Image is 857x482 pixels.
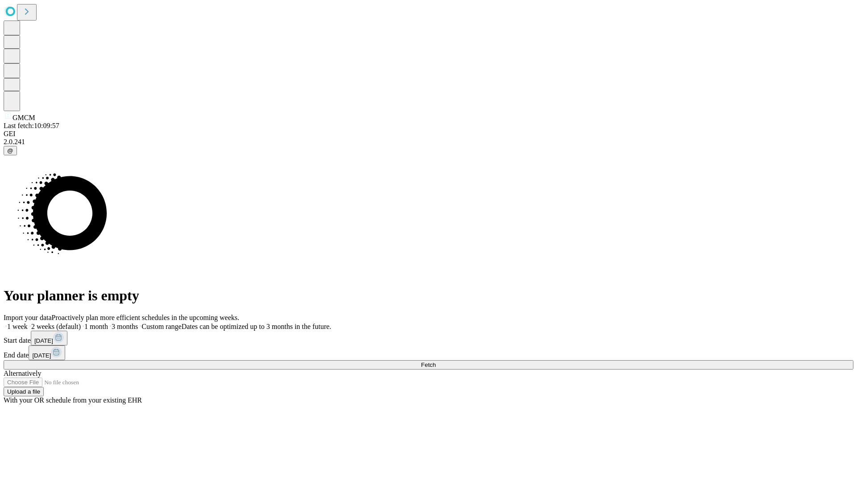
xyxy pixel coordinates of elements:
[7,323,28,330] span: 1 week
[34,337,53,344] span: [DATE]
[29,345,65,360] button: [DATE]
[4,287,853,304] h1: Your planner is empty
[4,146,17,155] button: @
[4,122,59,129] span: Last fetch: 10:09:57
[12,114,35,121] span: GMCM
[4,138,853,146] div: 2.0.241
[52,314,239,321] span: Proactively plan more efficient schedules in the upcoming weeks.
[31,331,67,345] button: [DATE]
[4,130,853,138] div: GEI
[84,323,108,330] span: 1 month
[4,360,853,370] button: Fetch
[7,147,13,154] span: @
[4,370,41,377] span: Alternatively
[4,345,853,360] div: End date
[4,331,853,345] div: Start date
[4,314,52,321] span: Import your data
[31,323,81,330] span: 2 weeks (default)
[112,323,138,330] span: 3 months
[141,323,181,330] span: Custom range
[4,396,142,404] span: With your OR schedule from your existing EHR
[32,352,51,359] span: [DATE]
[4,387,44,396] button: Upload a file
[421,361,436,368] span: Fetch
[182,323,331,330] span: Dates can be optimized up to 3 months in the future.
